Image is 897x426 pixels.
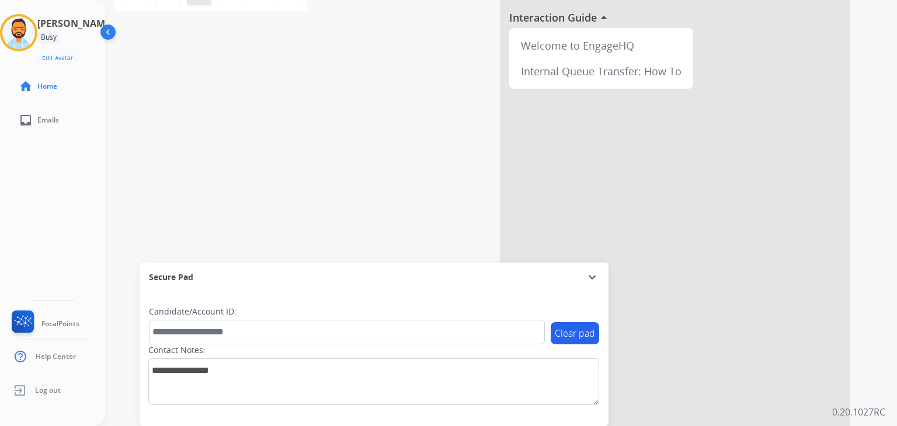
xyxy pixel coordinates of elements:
[37,82,57,91] span: Home
[9,310,79,337] a: FocalPoints
[37,51,78,65] button: Edit Avatar
[36,352,76,361] span: Help Center
[37,16,113,30] h3: [PERSON_NAME]
[2,16,35,49] img: avatar
[35,386,61,395] span: Log out
[551,322,599,344] button: Clear pad
[514,33,689,58] div: Welcome to EngageHQ
[37,116,59,125] span: Emails
[41,319,79,329] span: FocalPoints
[149,306,237,317] label: Candidate/Account ID:
[19,79,33,93] mat-icon: home
[585,270,599,284] mat-icon: expand_more
[19,113,33,127] mat-icon: inbox
[37,30,60,44] div: Busy
[832,405,885,419] p: 0.20.1027RC
[149,271,193,283] span: Secure Pad
[514,58,689,84] div: Internal Queue Transfer: How To
[148,344,206,356] label: Contact Notes:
